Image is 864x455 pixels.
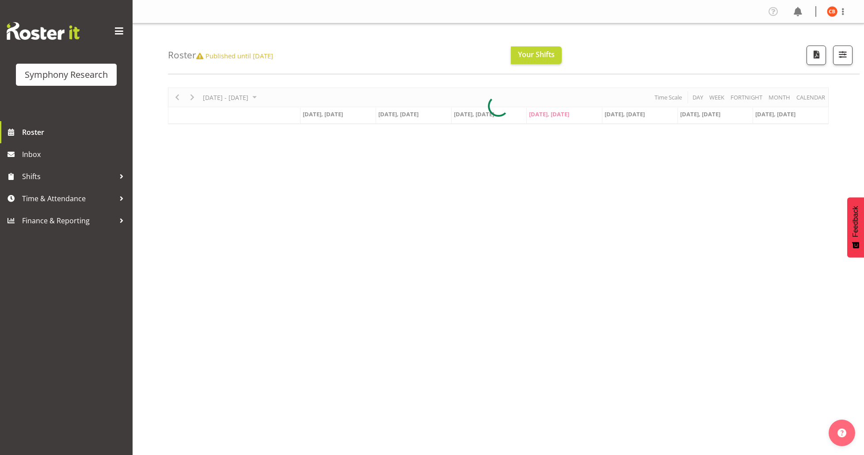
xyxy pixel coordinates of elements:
[22,148,128,161] span: Inbox
[852,206,860,237] span: Feedback
[25,68,108,81] div: Symphony Research
[837,428,846,437] img: help-xxl-2.png
[168,50,273,60] h4: Roster
[827,6,837,17] img: chelsea-bartlett11426.jpg
[22,170,115,183] span: Shifts
[22,192,115,205] span: Time & Attendance
[847,197,864,257] button: Feedback - Show survey
[833,46,853,65] button: Filter Shifts
[7,22,80,40] img: Rosterit website logo
[511,46,562,64] button: Your Shifts
[22,214,115,227] span: Finance & Reporting
[518,50,555,59] span: Your Shifts
[807,46,826,65] button: Download a PDF of the roster according to the set date range.
[22,126,128,139] span: Roster
[196,51,273,60] span: Published until [DATE]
